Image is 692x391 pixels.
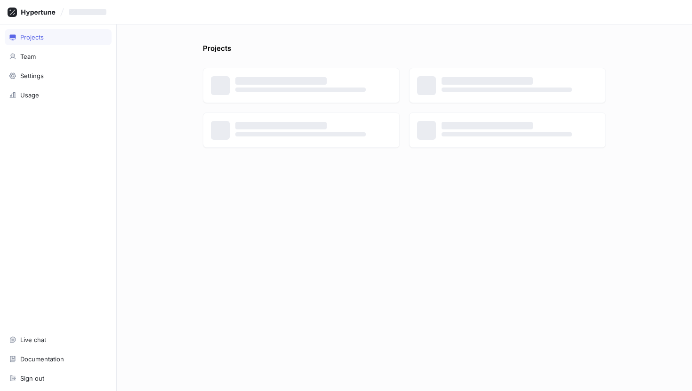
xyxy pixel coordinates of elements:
span: ‌ [442,132,572,136]
span: ‌ [442,88,572,92]
span: ‌ [235,88,366,92]
div: Settings [20,72,44,80]
a: Team [5,48,112,64]
a: Settings [5,68,112,84]
span: ‌ [442,122,533,129]
div: Usage [20,91,39,99]
span: ‌ [69,9,106,15]
div: Team [20,53,36,60]
div: Sign out [20,375,44,382]
span: ‌ [235,132,366,136]
button: ‌ [65,4,114,20]
div: Live chat [20,336,46,343]
div: Projects [20,33,44,41]
span: ‌ [442,77,533,85]
a: Documentation [5,351,112,367]
a: Usage [5,87,112,103]
span: ‌ [235,122,327,129]
span: ‌ [235,77,327,85]
a: Projects [5,29,112,45]
p: Projects [203,43,231,58]
div: Documentation [20,355,64,363]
